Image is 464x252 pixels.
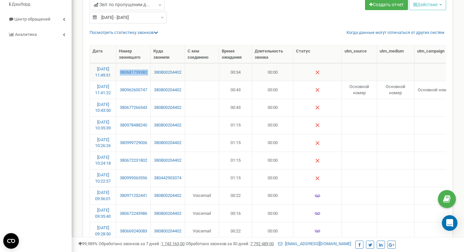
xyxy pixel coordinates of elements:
[78,241,98,246] span: 99,989%
[153,157,182,164] a: 380800204402
[250,241,274,246] u: 7 792 489,00
[95,190,111,201] a: [DATE] 09:56:01
[315,70,320,75] img: Нет ответа
[15,32,37,37] span: Аналитика
[153,69,182,76] a: 380800204402
[342,81,377,98] td: Основной номер
[252,99,293,116] td: 00:00
[153,211,182,217] a: 380800204402
[252,46,293,63] th: Длительность звонка
[116,46,151,63] th: Номер звонящего
[95,120,111,131] a: [DATE] 10:35:39
[153,87,182,93] a: 380800204402
[415,46,455,63] th: utm_campaign
[315,105,320,110] img: Нет ответа
[346,30,444,36] a: Когда данные могут отличаться от других систем
[252,222,293,240] td: 00:00
[252,116,293,134] td: 00:00
[293,46,342,63] th: Статус
[95,155,111,166] a: [DATE] 10:24:18
[252,187,293,204] td: 00:00
[153,122,182,128] a: 380800204402
[219,187,252,204] td: 00:22
[252,63,293,81] td: 00:00
[315,123,320,128] img: Нет ответа
[278,241,351,246] a: [EMAIL_ADDRESS][DOMAIN_NAME]
[315,141,320,146] img: Нет ответа
[315,229,320,234] img: Голосовая почта
[95,225,111,236] a: [DATE] 09:28:50
[95,208,111,219] a: [DATE] 09:35:40
[153,228,182,234] a: 380800204402
[94,1,150,8] span: Звіт по пропущеним д...
[219,152,252,169] td: 01:15
[95,67,111,78] a: [DATE] 11:49:51
[377,46,415,63] th: utm_medium
[252,169,293,187] td: 00:00
[252,134,293,152] td: 00:00
[153,105,182,111] a: 380800204402
[153,193,182,199] a: 380800204402
[153,140,182,146] a: 380800204402
[219,204,252,222] td: 00:16
[119,105,148,111] a: 380677266543
[219,222,252,240] td: 00:22
[342,46,377,63] th: utm_source
[95,172,111,184] a: [DATE] 10:22:57
[119,193,148,199] a: 380971252441
[119,157,148,164] a: 380672231802
[315,211,320,216] img: Голосовая почта
[119,175,148,181] a: 380999363556
[90,30,158,35] a: Посмотреть cтатистику звонков
[219,63,252,81] td: 00:34
[185,46,219,63] th: С кем соединено
[119,122,148,128] a: 380978488240
[315,193,320,199] img: Голосовая почта
[185,204,219,222] td: Voicemail
[219,81,252,98] td: 00:43
[185,187,219,204] td: Voicemail
[3,233,19,249] button: Open CMP widget
[315,176,320,181] img: Нет ответа
[119,140,148,146] a: 380999729006
[219,116,252,134] td: 01:15
[415,81,455,98] td: Основной номер
[442,215,457,231] div: Open Intercom Messenger
[252,204,293,222] td: 00:00
[186,241,274,246] span: Обработано звонков за 30 дней :
[315,158,320,163] img: Нет ответа
[377,81,415,98] td: Основной номер
[95,84,111,95] a: [DATE] 11:41:22
[119,69,148,76] a: 380681739382
[95,102,111,113] a: [DATE] 10:43:50
[252,81,293,98] td: 00:00
[219,46,252,63] th: Время ожидания
[119,211,148,217] a: 380672243986
[252,152,293,169] td: 00:00
[315,87,320,93] img: Нет ответа
[161,241,185,246] u: 1 743 163,00
[219,99,252,116] td: 00:43
[153,175,182,181] a: 380442903374
[219,169,252,187] td: 01:15
[90,46,116,63] th: Дата
[119,228,148,234] a: 380669240083
[95,137,111,148] a: [DATE] 10:26:26
[99,241,185,246] span: Обработано звонков за 7 дней :
[151,46,185,63] th: Куда звонили
[219,134,252,152] td: 01:15
[185,222,219,240] td: Voicemail
[14,17,50,22] span: Центр обращений
[119,87,148,93] a: 380962600747
[12,2,30,7] span: Дашборд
